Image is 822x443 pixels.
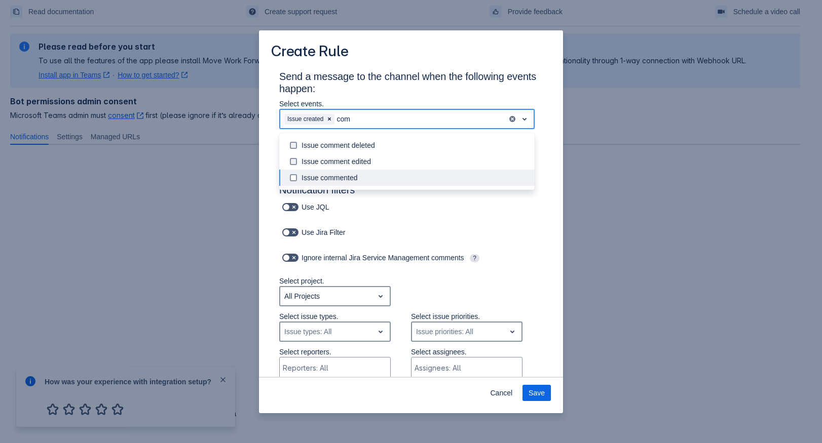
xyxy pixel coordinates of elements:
[529,385,545,401] span: Save
[506,326,518,338] span: open
[411,311,522,321] p: Select issue priorities.
[279,276,391,286] p: Select project.
[271,43,349,62] h3: Create Rule
[279,200,347,214] div: Use JQL
[490,385,512,401] span: Cancel
[279,70,543,99] h3: Send a message to the channel when the following events happen:
[411,347,522,357] p: Select assignees.
[522,385,551,401] button: Save
[518,113,531,125] span: open
[284,292,320,300] div: All Projects
[302,140,529,150] div: Issue comment deleted
[302,156,529,167] div: Issue comment edited
[484,385,518,401] button: Cancel
[259,69,563,378] div: Scrollable content
[375,326,387,338] span: open
[279,184,543,200] h3: Notification filters
[325,115,333,123] span: Clear
[302,173,529,183] div: Issue commented
[279,311,391,321] p: Select issue types.
[279,251,522,265] div: Ignore internal Jira Service Management comments
[279,225,359,239] div: Use Jira Filter
[508,115,516,123] span: clear
[284,327,331,337] div: Issue types: All
[375,290,387,302] span: open
[279,347,391,357] p: Select reporters.
[470,254,479,262] span: ?
[284,114,324,125] div: Issue created
[279,99,535,109] p: Select events.
[416,327,473,337] div: Issue priorities: All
